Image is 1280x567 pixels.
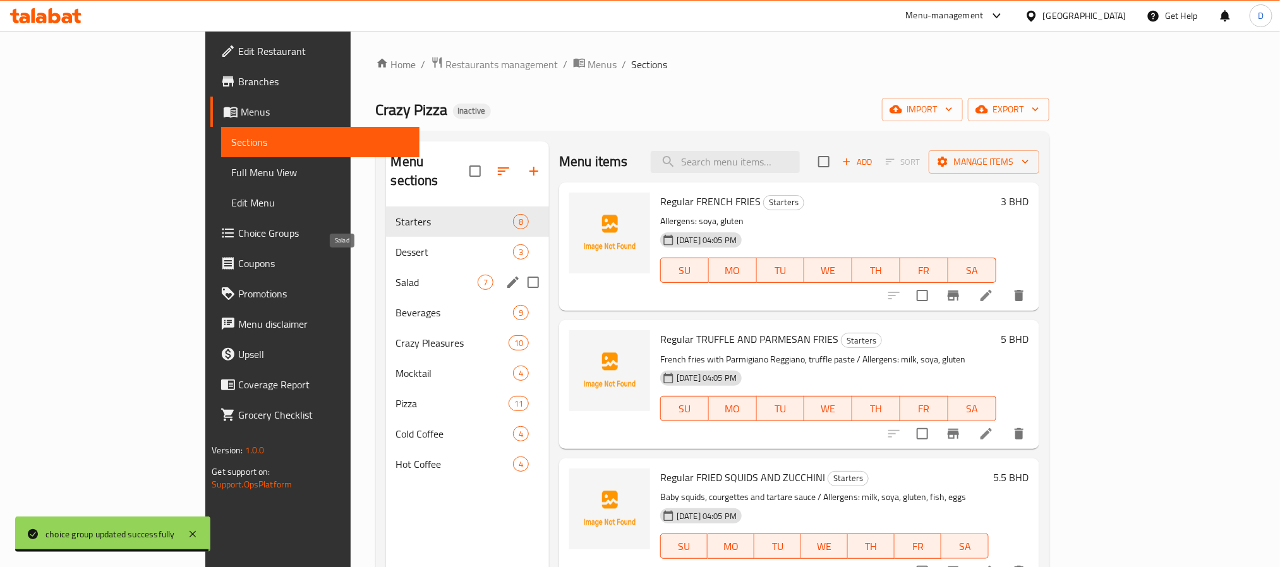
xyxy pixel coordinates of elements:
span: Select all sections [462,158,488,184]
span: Sections [632,57,668,72]
span: WE [806,537,843,556]
div: Menu-management [906,8,984,23]
span: Version: [212,442,243,458]
h2: Menu sections [391,152,469,190]
h2: Menu items [559,152,628,171]
div: items [513,214,529,229]
span: Select section [811,148,837,175]
button: export [968,98,1049,121]
span: MO [713,537,749,556]
span: Starters [842,333,881,348]
span: Edit Restaurant [238,44,409,59]
span: Coverage Report [238,377,409,392]
a: Upsell [210,339,419,369]
button: TU [757,396,805,421]
span: Full Menu View [231,165,409,180]
span: Coupons [238,256,409,271]
div: items [513,244,529,260]
span: Starters [396,214,513,229]
button: FR [900,258,948,283]
button: WE [804,396,852,421]
span: 4 [514,367,528,379]
span: Grocery Checklist [238,407,409,422]
button: delete [1004,280,1034,311]
div: items [509,335,529,350]
span: WE [809,261,847,280]
a: Edit Restaurant [210,36,419,66]
span: SA [953,261,991,280]
span: 7 [478,277,493,289]
span: Mocktail [396,366,513,381]
span: 8 [514,216,528,228]
div: items [513,366,529,381]
span: 9 [514,307,528,319]
button: edit [504,273,522,292]
button: SU [660,258,709,283]
img: Regular FRIED SQUIDS AND ZUCCHINI [569,469,650,549]
div: Cold Coffee [396,426,513,441]
span: TH [857,261,895,280]
button: WE [801,534,848,559]
span: WE [809,400,847,418]
span: Inactive [453,105,491,116]
span: 1.0.0 [245,442,265,458]
span: Select to update [909,282,936,309]
button: SA [948,396,996,421]
span: SA [946,537,983,556]
a: Menus [210,97,419,127]
button: FR [895,534,941,559]
div: Beverages9 [386,297,549,328]
span: Crazy Pleasures [396,335,509,350]
span: [DATE] 04:05 PM [672,510,742,522]
button: TU [754,534,801,559]
span: Hot Coffee [396,457,513,472]
div: Hot Coffee4 [386,449,549,479]
button: delete [1004,419,1034,449]
span: FR [905,400,943,418]
a: Sections [221,127,419,157]
button: SA [948,258,996,283]
span: Regular TRUFFLE AND PARMESAN FRIES [660,330,838,349]
img: Regular TRUFFLE AND PARMESAN FRIES [569,330,650,411]
span: FR [905,261,943,280]
span: SU [666,261,704,280]
span: Menu disclaimer [238,316,409,331]
span: Dessert [396,244,513,260]
span: 11 [509,398,528,410]
span: Starters [828,471,868,486]
span: import [892,102,953,117]
div: items [509,396,529,411]
button: FR [900,396,948,421]
button: SU [660,534,708,559]
a: Edit menu item [979,426,994,441]
span: [DATE] 04:05 PM [672,372,742,384]
button: Add section [519,156,549,186]
span: Promotions [238,286,409,301]
button: Branch-specific-item [938,419,969,449]
a: Coverage Report [210,369,419,400]
p: French fries with Parmigiano Reggiano, truffle paste / Allergens: milk, soya, gluten [660,352,996,367]
img: Regular FRENCH FRIES [569,193,650,273]
span: Select section first [878,152,929,172]
div: Dessert3 [386,237,549,267]
span: Add item [837,152,878,172]
a: Edit Menu [221,188,419,218]
span: Crazy Pizza [376,95,448,124]
span: MO [714,261,752,280]
button: WE [804,258,852,283]
div: Starters8 [386,206,549,237]
button: TH [852,258,900,283]
span: Sort sections [488,156,519,186]
button: TH [852,396,900,421]
span: Beverages [396,305,513,320]
div: Pizza [396,396,509,411]
div: Starters [841,333,882,348]
p: Allergens: soya, gluten [660,213,996,229]
nav: breadcrumb [376,56,1049,73]
span: SU [666,400,704,418]
a: Choice Groups [210,218,419,248]
button: SA [941,534,988,559]
span: MO [714,400,752,418]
